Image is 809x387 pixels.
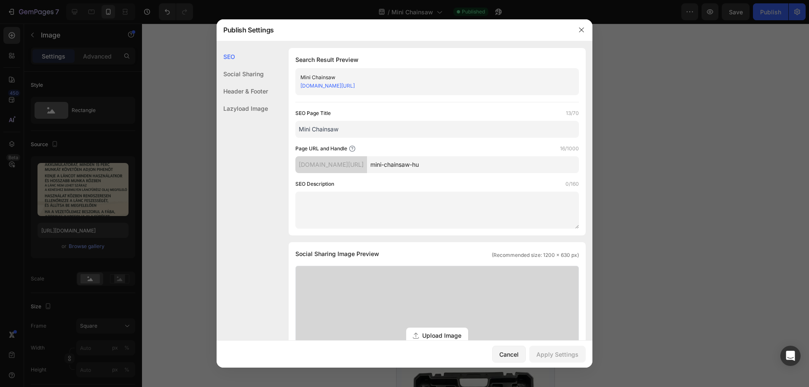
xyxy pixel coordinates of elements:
span: (Recommended size: 1200 x 630 px) [492,251,579,259]
a: [DOMAIN_NAME][URL] [300,83,355,89]
span: Social Sharing Image Preview [295,249,379,259]
label: SEO Description [295,180,334,188]
div: Publish Settings [217,19,571,41]
div: Mini Chainsaw [300,73,560,82]
div: Lazyload Image [217,100,268,117]
div: Header & Footer [217,83,268,100]
label: 13/70 [566,109,579,117]
button: Apply Settings [529,346,586,363]
div: Social Sharing [217,65,268,83]
h1: Search Result Preview [295,55,579,65]
input: Title [295,121,579,138]
span: Upload Image [422,331,461,340]
div: [DOMAIN_NAME][URL] [295,156,367,173]
label: 0/160 [565,180,579,188]
div: Image [16,13,34,20]
div: Cancel [499,350,519,359]
label: Page URL and Handle [295,144,347,153]
div: Apply Settings [536,350,579,359]
div: Open Intercom Messenger [780,346,801,366]
label: 16/1000 [560,144,579,153]
label: SEO Page Title [295,109,331,117]
img: gempages_571181749011219328-e663a33c-f886-400e-bb36-c220a95bafdb.png [5,24,153,172]
div: SEO [217,48,268,65]
input: Handle [367,156,579,173]
button: Cancel [492,346,526,363]
p: Az újratölthető akkumulátoros, vezeték nélküli fűrész kialakítása és formája lehetővé teszi az eg... [6,187,152,323]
